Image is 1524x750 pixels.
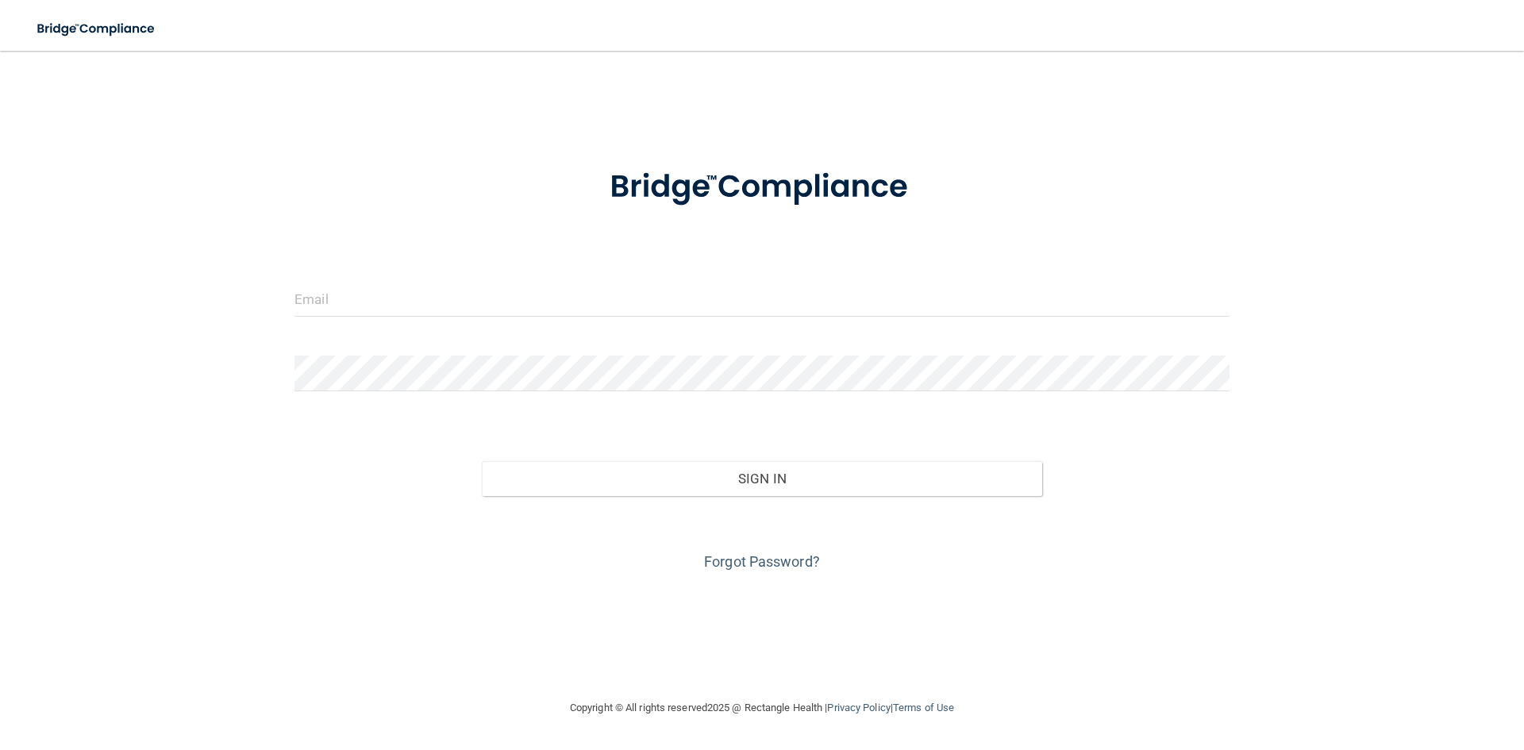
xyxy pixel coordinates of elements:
[827,702,890,713] a: Privacy Policy
[24,13,170,45] img: bridge_compliance_login_screen.278c3ca4.svg
[472,683,1052,733] div: Copyright © All rights reserved 2025 @ Rectangle Health | |
[704,553,820,570] a: Forgot Password?
[482,461,1043,496] button: Sign In
[294,281,1230,317] input: Email
[893,702,954,713] a: Terms of Use
[577,146,947,229] img: bridge_compliance_login_screen.278c3ca4.svg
